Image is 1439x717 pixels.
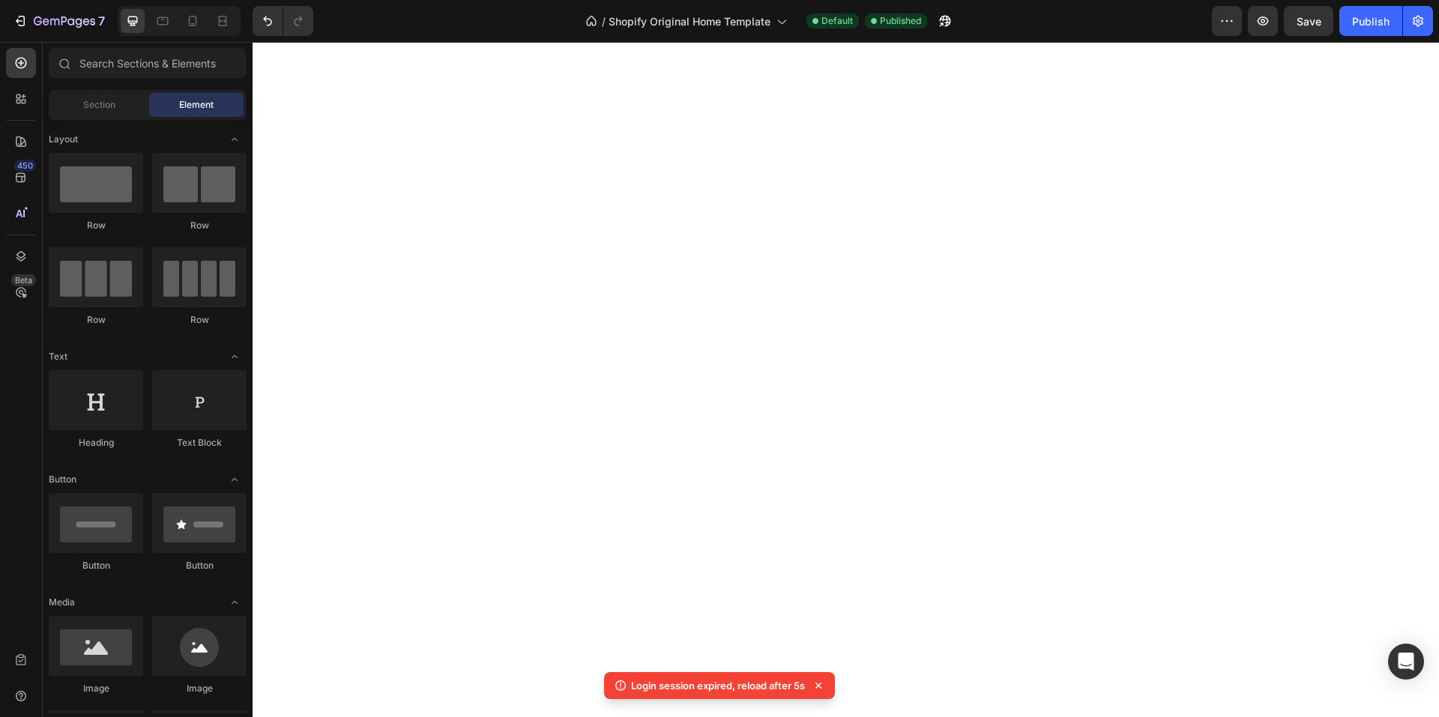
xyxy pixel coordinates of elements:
span: Element [179,98,214,112]
button: 7 [6,6,112,36]
span: / [602,13,606,29]
div: Row [49,313,143,327]
span: Save [1297,15,1321,28]
div: Open Intercom Messenger [1388,644,1424,680]
span: Toggle open [223,127,247,151]
span: Default [821,14,853,28]
span: Toggle open [223,345,247,369]
button: Save [1284,6,1333,36]
p: 7 [98,12,105,30]
div: Row [49,219,143,232]
div: Button [49,559,143,572]
div: Beta [11,274,36,286]
div: Button [152,559,247,572]
iframe: Design area [253,42,1439,717]
div: Image [152,682,247,695]
span: Toggle open [223,468,247,491]
div: Heading [49,436,143,450]
button: Publish [1339,6,1402,36]
div: Text Block [152,436,247,450]
div: Row [152,313,247,327]
p: Login session expired, reload after 5s [631,678,805,693]
span: Layout [49,133,78,146]
span: Button [49,473,76,486]
div: Undo/Redo [253,6,313,36]
span: Shopify Original Home Template [609,13,770,29]
input: Search Sections & Elements [49,48,247,78]
div: Row [152,219,247,232]
div: Publish [1352,13,1390,29]
span: Toggle open [223,590,247,614]
span: Published [880,14,921,28]
span: Section [83,98,115,112]
div: 450 [14,160,36,172]
span: Media [49,596,75,609]
span: Text [49,350,67,363]
div: Image [49,682,143,695]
